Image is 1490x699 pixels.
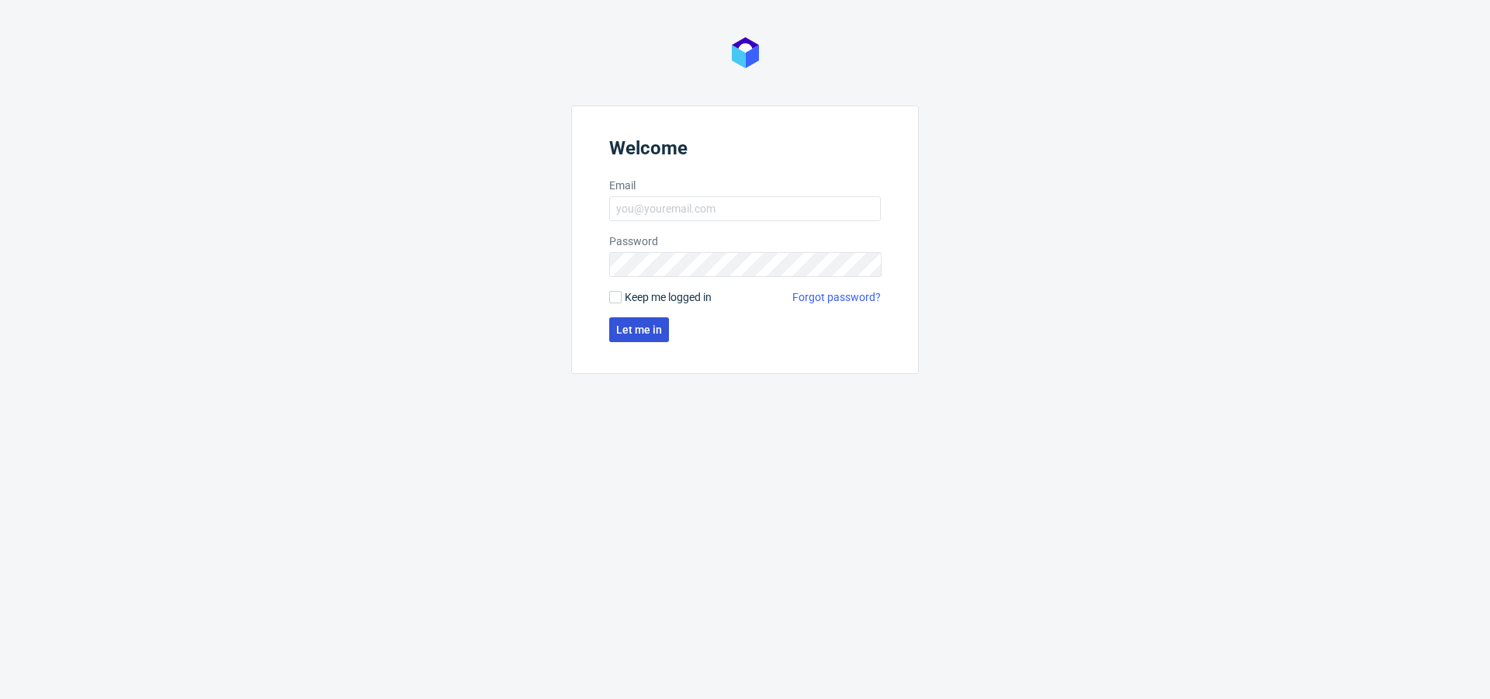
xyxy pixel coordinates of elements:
span: Let me in [616,324,662,335]
input: you@youremail.com [609,196,881,221]
a: Forgot password? [792,289,881,305]
label: Email [609,178,881,193]
span: Keep me logged in [625,289,712,305]
button: Let me in [609,317,669,342]
header: Welcome [609,137,881,165]
label: Password [609,234,881,249]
